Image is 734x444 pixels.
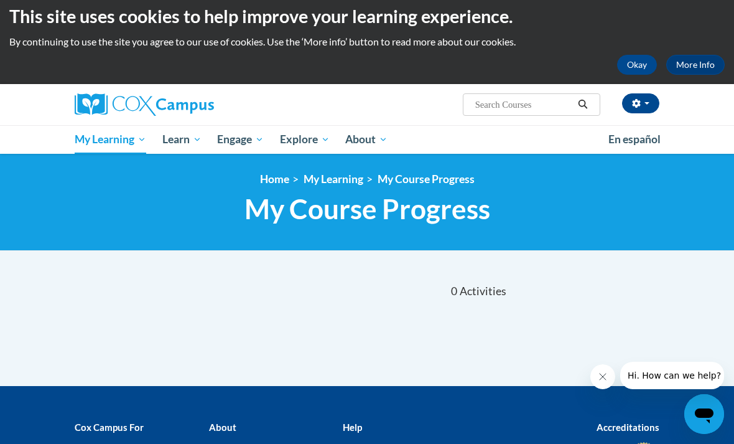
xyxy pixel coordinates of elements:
b: Cox Campus For [75,422,144,433]
span: My Course Progress [244,192,490,225]
a: My Course Progress [378,172,475,186]
button: Search [574,97,592,112]
a: En español [600,126,669,153]
span: Activities [460,285,506,298]
iframe: Message from company [620,362,724,389]
span: Learn [162,132,202,147]
a: Explore [272,125,338,154]
button: Account Settings [622,93,659,113]
b: About [209,422,236,433]
a: My Learning [67,125,154,154]
a: My Learning [304,172,363,186]
span: Explore [280,132,330,147]
h2: This site uses cookies to help improve your learning experience. [9,4,725,29]
span: Engage [217,132,264,147]
iframe: Button to launch messaging window [684,394,724,434]
a: Cox Campus [75,93,257,116]
iframe: Close message [590,364,615,389]
span: My Learning [75,132,146,147]
button: Okay [617,55,657,75]
p: By continuing to use the site you agree to our use of cookies. Use the ‘More info’ button to read... [9,35,725,49]
span: En español [608,133,661,146]
a: Engage [209,125,272,154]
a: About [338,125,396,154]
img: Cox Campus [75,93,214,116]
b: Help [343,422,362,433]
a: Learn [154,125,210,154]
span: 0 [451,285,457,298]
b: Accreditations [597,422,659,433]
span: About [345,132,388,147]
a: Home [260,172,289,186]
input: Search Courses [474,97,574,112]
a: More Info [666,55,725,75]
div: Main menu [65,125,669,154]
